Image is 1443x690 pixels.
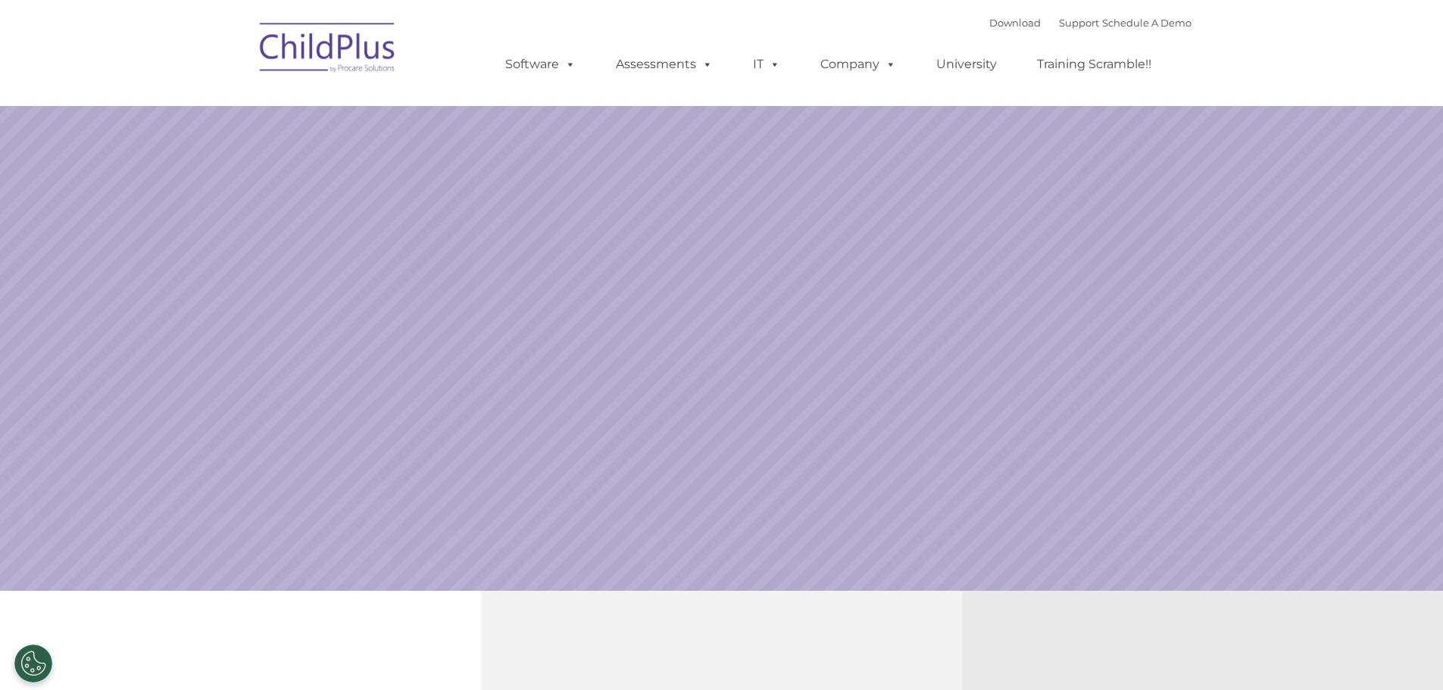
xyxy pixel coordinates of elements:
a: Company [805,49,911,80]
a: University [921,49,1012,80]
font: | [989,17,1192,29]
a: Download [989,17,1041,29]
a: Learn More [981,430,1221,494]
a: Assessments [601,49,728,80]
button: Cookies Settings [14,645,52,682]
a: IT [738,49,795,80]
a: Support [1059,17,1099,29]
a: Training Scramble!! [1022,49,1167,80]
img: ChildPlus by Procare Solutions [252,12,404,88]
a: Software [490,49,591,80]
a: Schedule A Demo [1102,17,1192,29]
